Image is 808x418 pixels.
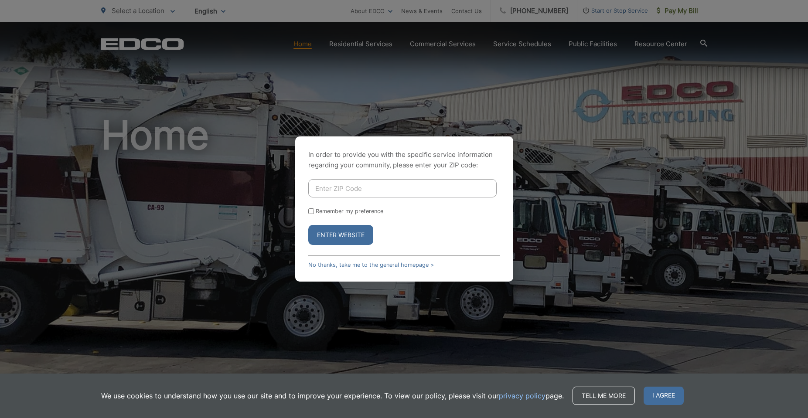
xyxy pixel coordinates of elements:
button: Enter Website [308,225,373,245]
a: privacy policy [499,391,545,401]
span: I agree [644,387,684,405]
a: No thanks, take me to the general homepage > [308,262,434,268]
p: We use cookies to understand how you use our site and to improve your experience. To view our pol... [101,391,564,401]
a: Tell me more [573,387,635,405]
p: In order to provide you with the specific service information regarding your community, please en... [308,150,500,170]
input: Enter ZIP Code [308,179,497,197]
label: Remember my preference [316,208,383,214]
